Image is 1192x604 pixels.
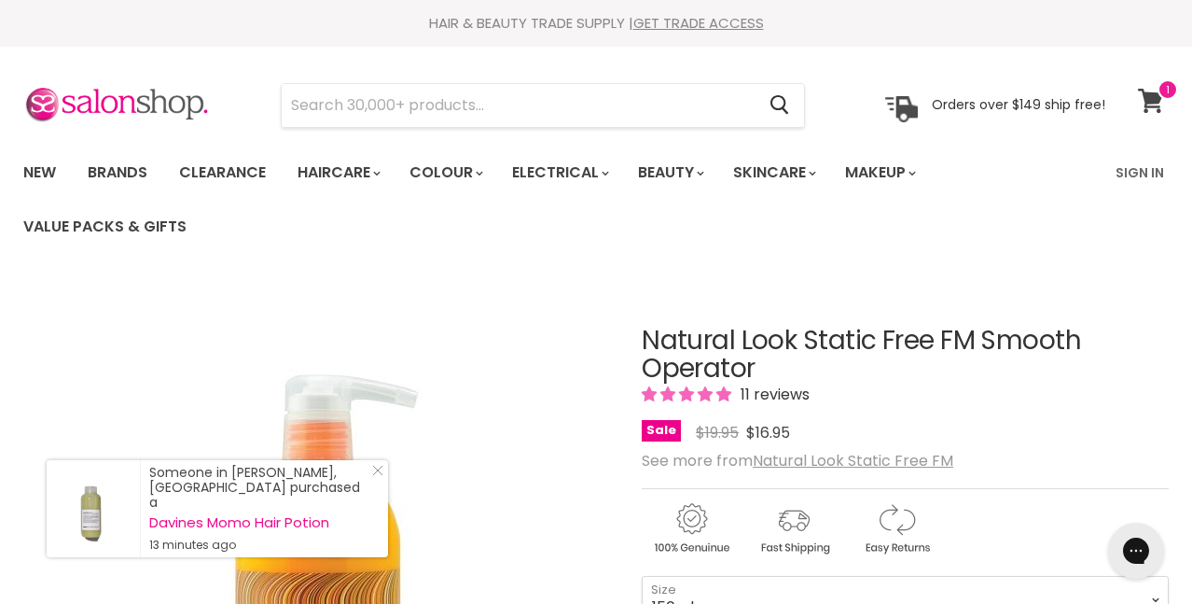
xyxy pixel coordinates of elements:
div: Someone in [PERSON_NAME], [GEOGRAPHIC_DATA] purchased a [149,465,369,553]
img: returns.gif [847,500,946,557]
a: GET TRADE ACCESS [633,13,764,33]
span: $19.95 [696,422,739,443]
a: Natural Look Static Free FM [753,450,953,471]
span: Sale [642,420,681,442]
a: Brands [74,153,161,192]
a: Beauty [624,153,715,192]
a: Davines Momo Hair Potion [149,515,369,530]
a: Makeup [831,153,927,192]
a: Skincare [719,153,827,192]
a: Clearance [165,153,280,192]
p: Orders over $149 ship free! [932,96,1105,113]
a: Close Notification [365,465,383,484]
button: Search [755,84,804,127]
a: Colour [395,153,494,192]
img: shipping.gif [744,500,843,557]
svg: Close Icon [372,465,383,476]
form: Product [281,83,805,128]
h1: Natural Look Static Free FM Smooth Operator [642,327,1169,385]
a: Electrical [498,153,620,192]
a: Visit product page [47,460,140,557]
a: New [9,153,70,192]
span: See more from [642,450,953,471]
iframe: Gorgias live chat messenger [1099,516,1173,585]
input: Search [282,84,755,127]
ul: Main menu [9,146,1104,254]
a: Sign In [1104,153,1175,192]
a: Haircare [284,153,392,192]
a: Value Packs & Gifts [9,207,201,246]
span: 4.91 stars [642,384,735,405]
img: genuine.gif [642,500,741,557]
span: 11 reviews [735,384,810,405]
small: 13 minutes ago [149,538,369,553]
span: $16.95 [746,422,790,443]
